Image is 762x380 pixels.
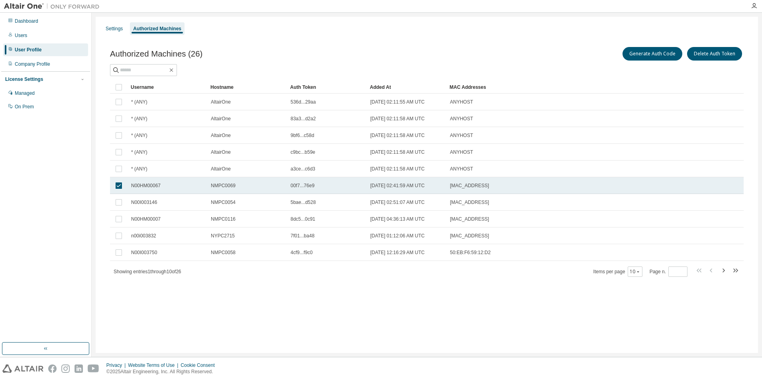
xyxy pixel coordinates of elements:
div: Added At [370,81,443,94]
img: linkedin.svg [75,364,83,373]
span: 536d...29aa [291,99,316,105]
span: NYPC2715 [211,233,235,239]
span: NMPC0058 [211,249,236,256]
span: Page n. [650,266,687,277]
span: [DATE] 02:11:58 AM UTC [370,149,425,155]
img: Altair One [4,2,104,10]
div: Username [131,81,204,94]
span: * (ANY) [131,99,147,105]
span: ANYHOST [450,166,473,172]
span: [DATE] 02:11:55 AM UTC [370,99,425,105]
span: 4cf9...f9c0 [291,249,312,256]
span: 00f7...76e9 [291,182,314,189]
span: [DATE] 01:12:06 AM UTC [370,233,425,239]
span: [DATE] 02:11:58 AM UTC [370,116,425,122]
div: License Settings [5,76,43,82]
span: [MAC_ADDRESS] [450,199,489,206]
span: N00I003750 [131,249,157,256]
div: Hostname [210,81,284,94]
span: * (ANY) [131,132,147,139]
img: youtube.svg [88,364,99,373]
span: [DATE] 02:51:07 AM UTC [370,199,425,206]
img: instagram.svg [61,364,70,373]
div: Settings [106,25,123,32]
div: Company Profile [15,61,50,67]
span: AltairOne [211,116,231,122]
span: [DATE] 12:16:29 AM UTC [370,249,425,256]
span: c9bc...b59e [291,149,315,155]
span: Items per page [593,266,642,277]
span: NMPC0054 [211,199,236,206]
span: N00I003146 [131,199,157,206]
div: User Profile [15,47,41,53]
div: Managed [15,90,35,96]
span: ANYHOST [450,132,473,139]
span: NMPC0116 [211,216,236,222]
div: MAC Addresses [450,81,660,94]
span: 83a3...d2a2 [291,116,316,122]
div: On Prem [15,104,34,110]
span: 9bf6...c58d [291,132,314,139]
span: [DATE] 02:11:58 AM UTC [370,132,425,139]
span: [DATE] 02:41:59 AM UTC [370,182,425,189]
span: Authorized Machines (26) [110,49,202,59]
span: [MAC_ADDRESS] [450,233,489,239]
span: 8dc5...0c91 [291,216,315,222]
img: altair_logo.svg [2,364,43,373]
span: [MAC_ADDRESS] [450,182,489,189]
span: 50:EB:F6:59:12:D2 [450,249,491,256]
span: a3ce...c6d3 [291,166,315,172]
span: N00HM00007 [131,216,161,222]
span: NMPC0069 [211,182,236,189]
span: N00HM00067 [131,182,161,189]
img: facebook.svg [48,364,57,373]
span: n00i003832 [131,233,156,239]
p: © 2025 Altair Engineering, Inc. All Rights Reserved. [106,368,220,375]
span: [MAC_ADDRESS] [450,216,489,222]
div: Website Terms of Use [128,362,181,368]
span: ANYHOST [450,99,473,105]
button: Delete Auth Token [687,47,742,61]
span: Showing entries 1 through 10 of 26 [114,269,181,274]
span: AltairOne [211,99,231,105]
span: * (ANY) [131,149,147,155]
div: Authorized Machines [133,25,181,32]
div: Dashboard [15,18,38,24]
div: Auth Token [290,81,363,94]
span: ANYHOST [450,116,473,122]
span: [DATE] 04:36:13 AM UTC [370,216,425,222]
span: [DATE] 02:11:58 AM UTC [370,166,425,172]
span: AltairOne [211,149,231,155]
div: Users [15,32,27,39]
span: * (ANY) [131,116,147,122]
span: ANYHOST [450,149,473,155]
button: Generate Auth Code [623,47,682,61]
button: 10 [630,268,640,275]
div: Privacy [106,362,128,368]
div: Cookie Consent [181,362,219,368]
span: 5bae...d528 [291,199,316,206]
span: * (ANY) [131,166,147,172]
span: AltairOne [211,132,231,139]
span: 7f01...ba48 [291,233,314,239]
span: AltairOne [211,166,231,172]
